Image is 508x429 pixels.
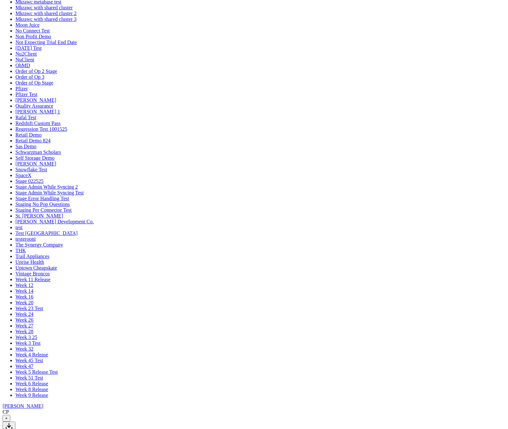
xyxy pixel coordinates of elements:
[3,409,9,415] div: CP
[15,381,48,386] a: Week 6 Release
[15,173,31,178] a: SpaceX
[15,363,33,369] a: Week 47
[15,115,36,120] a: Rafal Test
[15,68,57,74] a: Order of Op 2 Stage
[3,415,10,422] button: +
[15,80,53,85] a: Order of Op Stage
[15,178,44,184] a: Stage 022525
[15,213,63,219] a: St. [PERSON_NAME]
[15,51,37,57] a: Nu2Client
[15,34,51,39] a: Non Profit Demo
[15,248,26,253] a: THK
[15,242,63,247] a: The Synergy Company
[15,265,57,271] a: Uptown Cheapskate
[15,225,22,230] a: test
[15,352,48,357] a: Week 4 Release
[15,277,50,282] a: Week 11 Release
[15,138,50,143] a: Retail Demo 824
[15,109,60,114] a: [PERSON_NAME] 1
[15,92,37,97] a: Pfizer Test
[15,219,94,224] a: [PERSON_NAME] Development Co.
[15,201,70,207] a: Staging No Pop Questions
[5,416,8,421] span: +
[15,190,84,195] a: Stage Admin While Syncing Test
[15,369,58,375] a: Week 5 Release Test
[15,57,34,62] a: NuClient
[15,300,33,305] a: Week 20
[15,288,33,294] a: Week 14
[15,340,40,346] a: Week 3 Test
[15,259,44,265] a: Uprise Health
[15,144,36,149] a: Sas Demo
[15,45,42,51] a: [DATE] Test
[15,86,28,91] a: Pfizer
[15,126,67,132] a: Regression Test 1001525
[15,282,33,288] a: Week 12
[15,335,37,340] a: Week 3 25
[15,184,78,190] a: Stage Admin While Syncing 2
[15,155,55,161] a: Self Storage Demo
[15,103,53,109] a: Quality Assurance
[15,329,33,334] a: Week 28
[15,121,60,126] a: Redshift Custom Pass
[15,230,78,236] a: Test [GEOGRAPHIC_DATA]
[15,375,43,380] a: Week 51 Test
[15,63,30,68] a: OhMD
[15,196,69,201] a: Stage Error Handling Test
[15,16,76,22] a: Mkrawc with shared cluster 3
[15,161,56,166] a: [PERSON_NAME]
[15,167,47,172] a: Snowflake Test
[3,403,43,409] a: [PERSON_NAME]
[15,5,73,10] a: Mkrawc with shared cluster
[15,11,76,16] a: Mkrawc with shared cluster 2
[15,28,50,33] a: No Connect Test
[15,317,33,323] a: Week 26
[15,236,36,242] a: testerooni
[15,392,48,398] a: Week 9 Release
[15,358,43,363] a: Week 45 Test
[15,74,44,80] a: Order of Op 3
[15,306,43,311] a: Week 23 Test
[15,132,41,138] a: Retail Demo
[15,97,56,103] a: [PERSON_NAME]
[15,207,72,213] a: Staging Per Connector Test
[15,311,33,317] a: Week 24
[15,387,48,392] a: Week 8 Release
[15,149,61,155] a: Schwarzman Scholars
[15,323,33,328] a: Week 27
[15,346,33,352] a: Week 32
[15,294,33,299] a: Week 16
[15,40,77,45] a: Not Expecting Trial End Date
[15,271,50,276] a: Vintage Broncos
[15,254,49,259] a: Trail Appliances
[15,22,40,28] a: Moon Juice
